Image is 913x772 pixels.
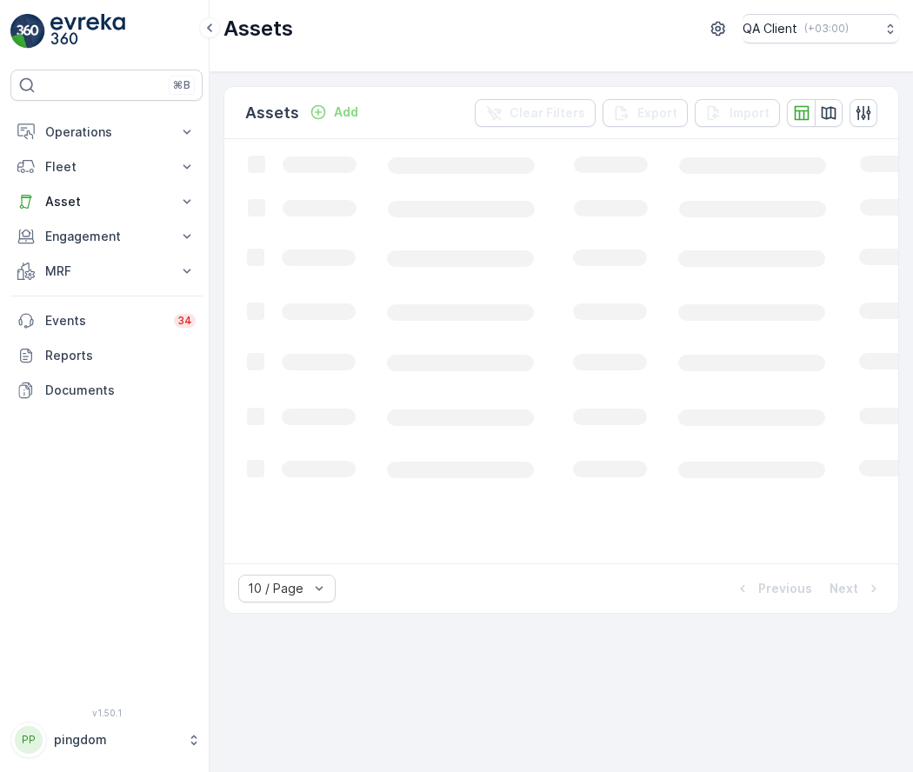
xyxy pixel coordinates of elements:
[45,382,196,399] p: Documents
[695,99,780,127] button: Import
[10,722,203,758] button: PPpingdom
[730,104,770,122] p: Import
[173,78,190,92] p: ⌘B
[10,115,203,150] button: Operations
[45,123,168,141] p: Operations
[223,15,293,43] p: Assets
[45,263,168,280] p: MRF
[54,731,178,749] p: pingdom
[475,99,596,127] button: Clear Filters
[45,193,168,210] p: Asset
[45,158,168,176] p: Fleet
[743,14,899,43] button: QA Client(+03:00)
[828,578,884,599] button: Next
[177,314,192,328] p: 34
[10,373,203,408] a: Documents
[758,580,812,597] p: Previous
[10,708,203,718] span: v 1.50.1
[10,184,203,219] button: Asset
[245,101,299,125] p: Assets
[303,102,365,123] button: Add
[10,254,203,289] button: MRF
[10,219,203,254] button: Engagement
[45,312,163,329] p: Events
[15,726,43,754] div: PP
[637,104,677,122] p: Export
[10,14,45,49] img: logo
[732,578,814,599] button: Previous
[50,14,125,49] img: logo_light-DOdMpM7g.png
[743,20,797,37] p: QA Client
[603,99,688,127] button: Export
[45,347,196,364] p: Reports
[510,104,585,122] p: Clear Filters
[830,580,858,597] p: Next
[334,103,358,121] p: Add
[45,228,168,245] p: Engagement
[804,22,849,36] p: ( +03:00 )
[10,338,203,373] a: Reports
[10,150,203,184] button: Fleet
[10,303,203,338] a: Events34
